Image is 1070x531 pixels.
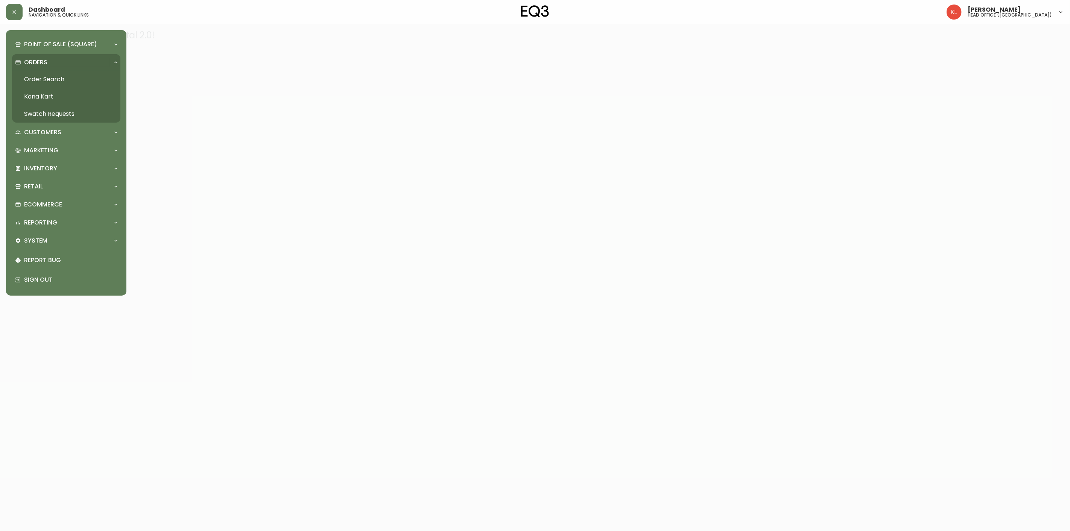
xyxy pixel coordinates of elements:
p: Orders [24,58,47,67]
p: Inventory [24,164,57,173]
a: Order Search [12,71,120,88]
div: Marketing [12,142,120,159]
a: Kona Kart [12,88,120,105]
div: Point of Sale (Square) [12,36,120,53]
p: Retail [24,182,43,191]
img: 2c0c8aa7421344cf0398c7f872b772b5 [947,5,962,20]
p: Marketing [24,146,58,155]
a: Swatch Requests [12,105,120,123]
div: Report Bug [12,250,120,270]
p: Sign Out [24,276,117,284]
div: Reporting [12,214,120,231]
span: Dashboard [29,7,65,13]
p: Ecommerce [24,200,62,209]
p: Reporting [24,218,57,227]
span: [PERSON_NAME] [968,7,1021,13]
div: Orders [12,54,120,71]
p: System [24,237,47,245]
div: Sign Out [12,270,120,290]
div: Retail [12,178,120,195]
p: Customers [24,128,61,137]
p: Point of Sale (Square) [24,40,97,49]
div: Inventory [12,160,120,177]
div: Customers [12,124,120,141]
h5: navigation & quick links [29,13,89,17]
h5: head office ([GEOGRAPHIC_DATA]) [968,13,1052,17]
p: Report Bug [24,256,117,264]
img: logo [521,5,549,17]
div: System [12,232,120,249]
div: Ecommerce [12,196,120,213]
